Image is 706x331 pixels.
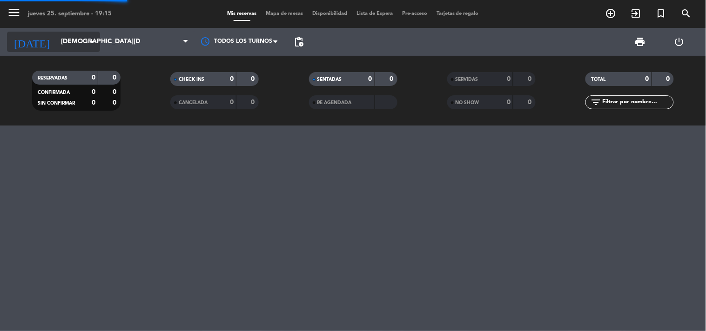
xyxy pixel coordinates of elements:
[293,36,304,47] span: pending_actions
[605,8,617,19] i: add_circle_outline
[601,97,673,107] input: Filtrar por nombre...
[7,6,21,20] i: menu
[590,97,601,108] i: filter_list
[113,99,118,106] strong: 0
[7,32,56,52] i: [DATE]
[390,76,395,82] strong: 0
[317,77,342,82] span: SENTADAS
[230,99,234,106] strong: 0
[352,11,397,16] span: Lista de Espera
[397,11,432,16] span: Pre-acceso
[591,77,605,82] span: TOTAL
[308,11,352,16] span: Disponibilidad
[645,76,649,82] strong: 0
[456,77,478,82] span: SERVIDAS
[87,36,98,47] i: arrow_drop_down
[660,28,699,56] div: LOG OUT
[113,89,118,95] strong: 0
[635,36,646,47] span: print
[92,99,95,106] strong: 0
[507,99,511,106] strong: 0
[631,8,642,19] i: exit_to_app
[507,76,511,82] strong: 0
[179,100,208,105] span: CANCELADA
[38,76,67,80] span: RESERVADAS
[38,90,70,95] span: CONFIRMADA
[251,76,257,82] strong: 0
[179,77,204,82] span: CHECK INS
[251,99,257,106] strong: 0
[261,11,308,16] span: Mapa de mesas
[369,76,372,82] strong: 0
[681,8,692,19] i: search
[432,11,484,16] span: Tarjetas de regalo
[666,76,672,82] strong: 0
[230,76,234,82] strong: 0
[113,74,118,81] strong: 0
[674,36,685,47] i: power_settings_new
[92,74,95,81] strong: 0
[528,99,533,106] strong: 0
[92,89,95,95] strong: 0
[28,9,112,19] div: jueves 25. septiembre - 19:15
[222,11,261,16] span: Mis reservas
[528,76,533,82] strong: 0
[38,101,75,106] span: SIN CONFIRMAR
[7,6,21,23] button: menu
[656,8,667,19] i: turned_in_not
[317,100,352,105] span: RE AGENDADA
[456,100,479,105] span: NO SHOW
